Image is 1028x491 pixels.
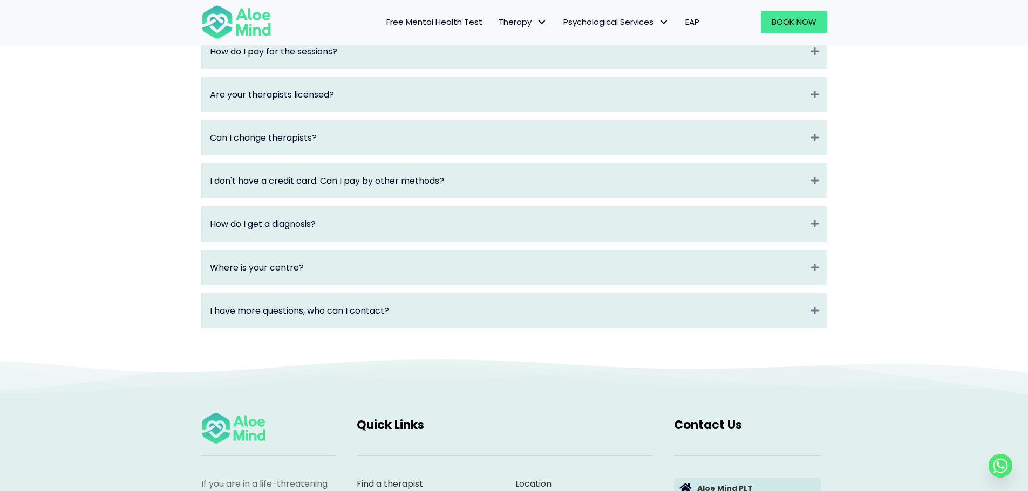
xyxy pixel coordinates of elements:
[811,218,819,230] i: Expand
[491,11,555,33] a: TherapyTherapy: submenu
[201,4,271,40] img: Aloe mind Logo
[555,11,677,33] a: Psychological ServicesPsychological Services: submenu
[811,261,819,274] i: Expand
[685,16,699,27] span: EAP
[210,175,806,187] a: I don't have a credit card. Can I pay by other methods?
[357,417,424,433] span: Quick Links
[201,412,266,445] img: Aloe mind Logo
[210,261,806,274] a: Where is your centre?
[656,15,672,30] span: Psychological Services: submenu
[811,88,819,101] i: Expand
[515,478,552,490] a: Location
[210,132,806,144] a: Can I change therapists?
[677,11,707,33] a: EAP
[811,132,819,144] i: Expand
[357,478,423,490] a: Find a therapist
[989,454,1012,478] a: Whatsapp
[210,88,806,101] a: Are your therapists licensed?
[378,11,491,33] a: Free Mental Health Test
[811,45,819,58] i: Expand
[563,16,669,27] span: Psychological Services
[499,16,547,27] span: Therapy
[811,305,819,317] i: Expand
[761,11,827,33] a: Book Now
[210,218,806,230] a: How do I get a diagnosis?
[772,16,816,27] span: Book Now
[285,11,707,33] nav: Menu
[386,16,482,27] span: Free Mental Health Test
[210,45,806,58] a: How do I pay for the sessions?
[534,15,550,30] span: Therapy: submenu
[674,417,742,433] span: Contact Us
[210,305,806,317] a: I have more questions, who can I contact?
[811,175,819,187] i: Expand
